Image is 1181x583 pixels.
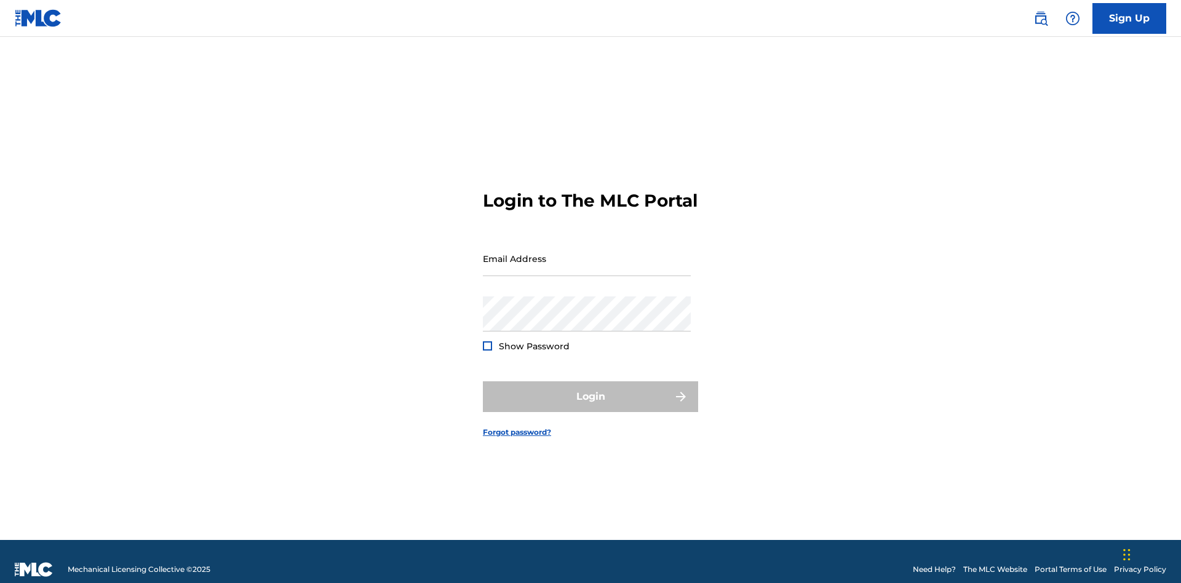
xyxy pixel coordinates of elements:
[1123,536,1131,573] div: Drag
[1028,6,1053,31] a: Public Search
[1035,564,1107,575] a: Portal Terms of Use
[1114,564,1166,575] a: Privacy Policy
[1065,11,1080,26] img: help
[483,427,551,438] a: Forgot password?
[1119,524,1181,583] iframe: Chat Widget
[1060,6,1085,31] div: Help
[15,562,53,577] img: logo
[499,341,570,352] span: Show Password
[68,564,210,575] span: Mechanical Licensing Collective © 2025
[483,190,698,212] h3: Login to The MLC Portal
[913,564,956,575] a: Need Help?
[15,9,62,27] img: MLC Logo
[1033,11,1048,26] img: search
[963,564,1027,575] a: The MLC Website
[1092,3,1166,34] a: Sign Up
